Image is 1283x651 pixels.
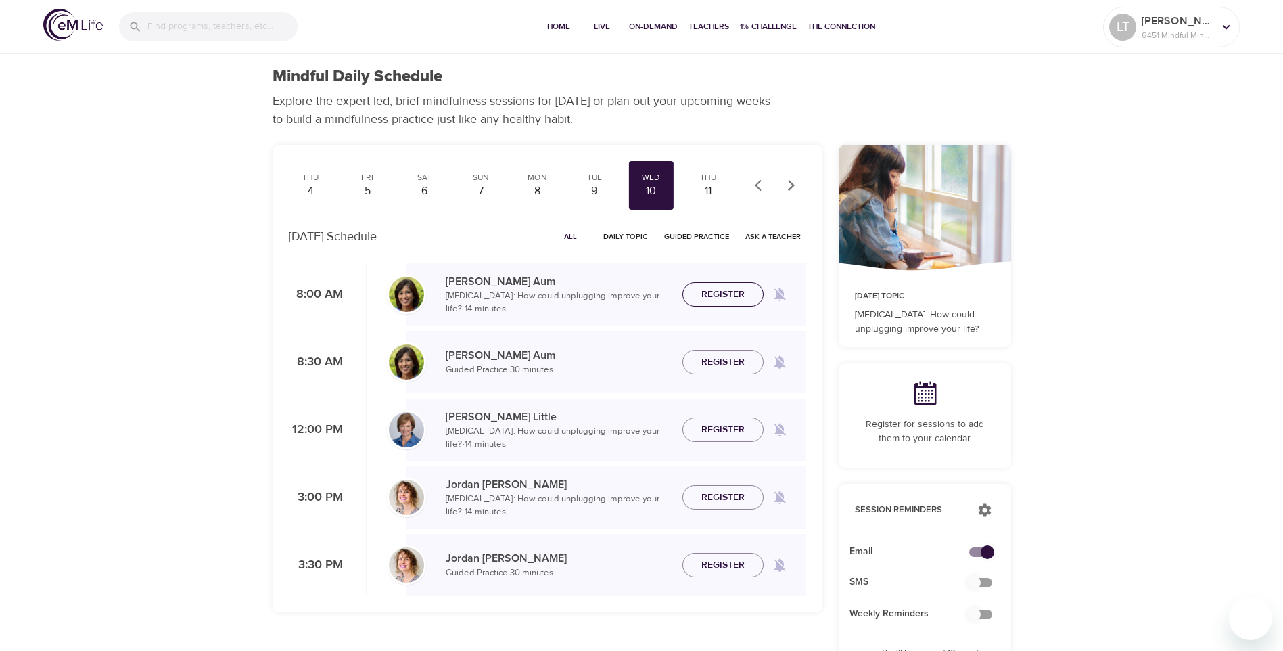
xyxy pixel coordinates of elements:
span: Live [586,20,618,34]
span: SMS [849,575,979,589]
span: Remind me when a class goes live every Wednesday at 8:00 AM [764,278,796,311]
img: Alisha%20Aum%208-9-21.jpg [389,277,424,312]
span: Register [701,286,745,303]
span: Remind me when a class goes live every Wednesday at 12:00 PM [764,413,796,446]
p: [DATE] Topic [855,290,995,302]
span: Guided Practice [664,230,729,243]
div: Mon [521,172,555,183]
p: Guided Practice · 30 minutes [446,363,672,377]
span: Home [542,20,575,34]
img: Alisha%20Aum%208-9-21.jpg [389,344,424,380]
span: On-Demand [629,20,678,34]
p: 8:00 AM [289,286,343,304]
p: [MEDICAL_DATA]: How could unplugging improve your life? · 14 minutes [446,425,672,451]
div: Thu [691,172,725,183]
div: Sat [407,172,441,183]
div: Sun [464,172,498,183]
button: Ask a Teacher [740,226,806,247]
div: 11 [691,183,725,199]
button: All [549,226,592,247]
div: 9 [578,183,611,199]
div: Thu [294,172,328,183]
span: Register [701,354,745,371]
div: 10 [634,183,668,199]
p: [PERSON_NAME] Little [446,409,672,425]
div: 5 [350,183,384,199]
button: Daily Topic [598,226,653,247]
button: Register [682,553,764,578]
span: Teachers [689,20,729,34]
span: Register [701,557,745,574]
p: 8:30 AM [289,353,343,372]
div: 4 [294,183,328,199]
span: All [555,230,587,243]
p: [PERSON_NAME] Aum [446,273,672,290]
span: Remind me when a class goes live every Wednesday at 3:00 PM [764,481,796,514]
input: Find programs, teachers, etc... [147,12,298,41]
p: Session Reminders [855,503,964,517]
button: Register [682,418,764,443]
span: Remind me when a class goes live every Wednesday at 8:30 AM [764,346,796,378]
img: Jordan-Whitehead.jpg [389,480,424,515]
p: [DATE] Schedule [289,227,377,246]
span: Weekly Reminders [849,607,979,621]
button: Register [682,282,764,307]
p: [MEDICAL_DATA]: How could unplugging improve your life? [855,308,995,336]
p: Explore the expert-led, brief mindfulness sessions for [DATE] or plan out your upcoming weeks to ... [273,92,780,129]
span: The Connection [808,20,875,34]
iframe: Button to launch messaging window [1229,597,1272,640]
p: Guided Practice · 30 minutes [446,566,672,580]
span: Register [701,489,745,506]
p: Jordan [PERSON_NAME] [446,476,672,493]
p: [MEDICAL_DATA]: How could unplugging improve your life? · 14 minutes [446,493,672,519]
div: 7 [464,183,498,199]
button: Guided Practice [659,226,734,247]
img: logo [43,9,103,41]
img: Kerry_Little_Headshot_min.jpg [389,412,424,447]
p: [PERSON_NAME] Aum [446,347,672,363]
div: Wed [634,172,668,183]
div: 8 [521,183,555,199]
span: Register [701,422,745,439]
p: 6451 Mindful Minutes [1142,29,1213,41]
p: [MEDICAL_DATA]: How could unplugging improve your life? · 14 minutes [446,290,672,316]
p: Jordan [PERSON_NAME] [446,550,672,566]
p: 12:00 PM [289,421,343,439]
p: Register for sessions to add them to your calendar [855,418,995,446]
span: Email [849,545,979,559]
p: 3:30 PM [289,556,343,575]
button: Register [682,350,764,375]
span: Remind me when a class goes live every Wednesday at 3:30 PM [764,549,796,581]
span: Ask a Teacher [745,230,801,243]
span: 1% Challenge [740,20,797,34]
p: [PERSON_NAME] [1142,13,1213,29]
span: Daily Topic [603,230,648,243]
div: Tue [578,172,611,183]
img: Jordan-Whitehead.jpg [389,547,424,583]
div: Fri [350,172,384,183]
p: 3:00 PM [289,489,343,507]
div: 6 [407,183,441,199]
button: Register [682,485,764,510]
div: LT [1109,14,1136,41]
h1: Mindful Daily Schedule [273,67,442,87]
